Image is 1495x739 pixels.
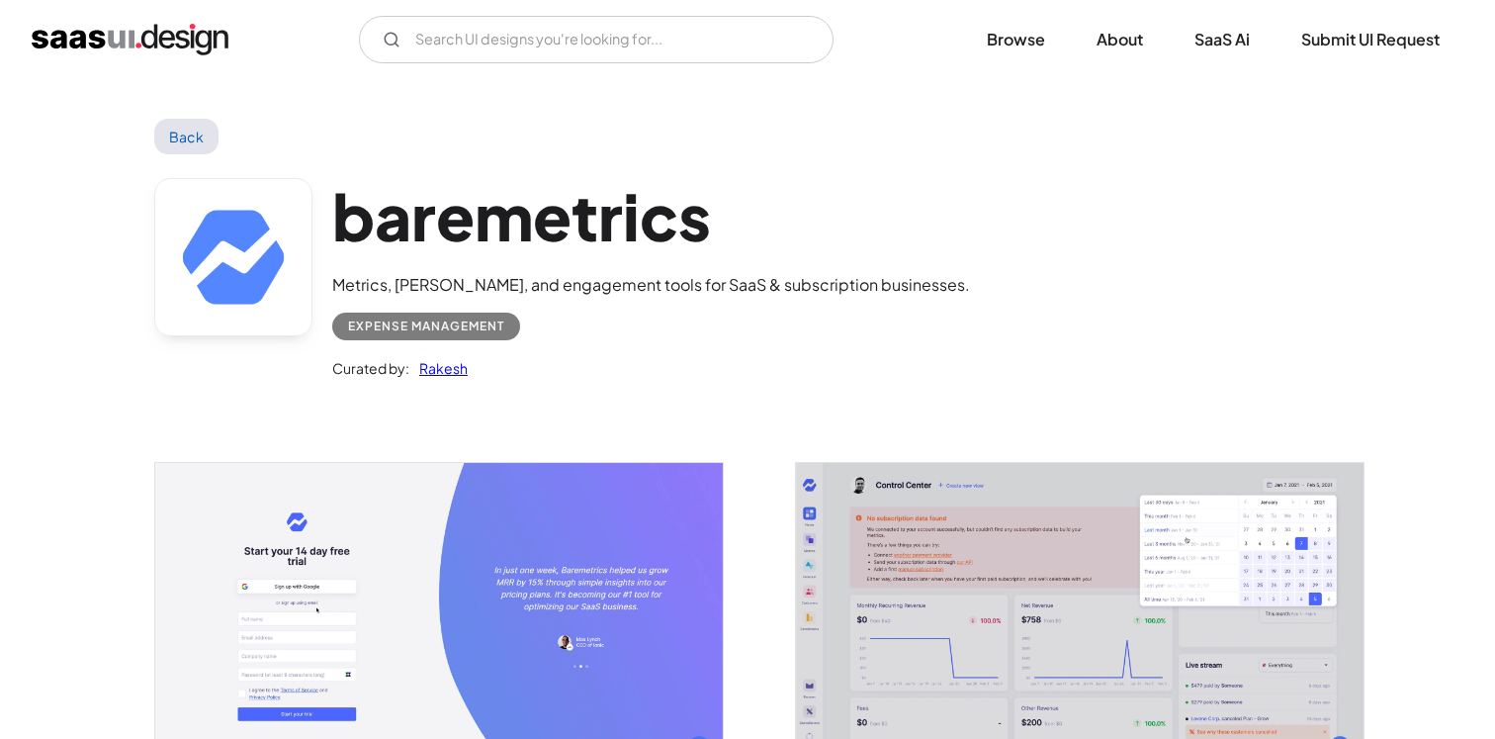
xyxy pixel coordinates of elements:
[409,356,468,380] a: Rakesh
[332,273,970,297] div: Metrics, [PERSON_NAME], and engagement tools for SaaS & subscription businesses.
[332,356,409,380] div: Curated by:
[1277,18,1463,61] a: Submit UI Request
[1073,18,1167,61] a: About
[1171,18,1274,61] a: SaaS Ai
[963,18,1069,61] a: Browse
[154,119,219,154] a: Back
[348,315,504,338] div: Expense Management
[332,178,970,254] h1: baremetrics
[32,24,228,55] a: home
[359,16,834,63] input: Search UI designs you're looking for...
[359,16,834,63] form: Email Form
